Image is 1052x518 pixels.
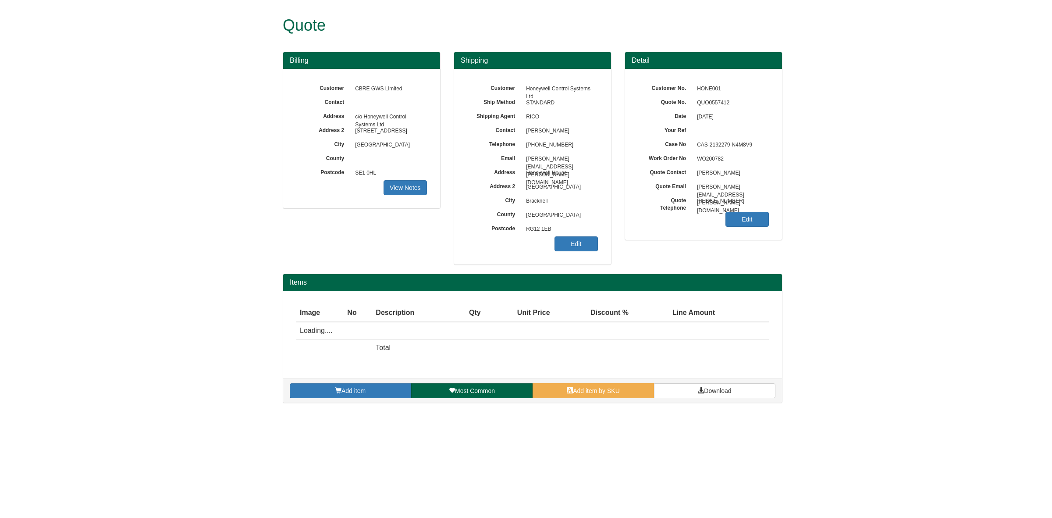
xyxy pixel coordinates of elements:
[522,82,598,96] span: Honeywell Control Systems Ltd
[704,387,731,394] span: Download
[351,124,427,138] span: [STREET_ADDRESS]
[384,180,427,195] a: View Notes
[455,387,495,394] span: Most Common
[693,180,769,194] span: [PERSON_NAME][EMAIL_ADDRESS][PERSON_NAME][DOMAIN_NAME]
[484,304,554,322] th: Unit Price
[522,138,598,152] span: [PHONE_NUMBER]
[467,194,522,204] label: City
[638,166,693,176] label: Quote Contact
[351,110,427,124] span: c/o Honeywell Control Systems Ltd
[638,180,693,190] label: Quote Email
[351,138,427,152] span: [GEOGRAPHIC_DATA]
[638,138,693,148] label: Case No
[341,387,366,394] span: Add item
[467,96,522,106] label: Ship Method
[296,166,351,176] label: Postcode
[290,57,434,64] h3: Billing
[467,110,522,120] label: Shipping Agent
[632,304,718,322] th: Line Amount
[296,152,351,162] label: County
[693,96,769,110] span: QUO0557412
[554,236,598,251] a: Edit
[522,222,598,236] span: RG12 1EB
[467,208,522,218] label: County
[522,180,598,194] span: [GEOGRAPHIC_DATA]
[296,96,351,106] label: Contact
[467,124,522,134] label: Contact
[283,17,750,34] h1: Quote
[522,110,598,124] span: RICO
[344,304,372,322] th: No
[467,166,522,176] label: Address
[467,152,522,162] label: Email
[638,152,693,162] label: Work Order No
[296,322,718,339] td: Loading....
[693,166,769,180] span: [PERSON_NAME]
[632,57,775,64] h3: Detail
[467,222,522,232] label: Postcode
[725,212,769,227] a: Edit
[372,339,451,357] td: Total
[638,82,693,92] label: Customer No.
[522,194,598,208] span: Bracknell
[296,124,351,134] label: Address 2
[554,304,633,322] th: Discount %
[461,57,604,64] h3: Shipping
[296,138,351,148] label: City
[573,387,620,394] span: Add item by SKU
[351,82,427,96] span: CBRE GWS Limited
[522,208,598,222] span: [GEOGRAPHIC_DATA]
[467,82,522,92] label: Customer
[296,110,351,120] label: Address
[693,82,769,96] span: HONE001
[372,304,451,322] th: Description
[522,96,598,110] span: STANDARD
[296,82,351,92] label: Customer
[638,96,693,106] label: Quote No.
[522,152,598,166] span: [PERSON_NAME][EMAIL_ADDRESS][PERSON_NAME][DOMAIN_NAME]
[693,110,769,124] span: [DATE]
[522,124,598,138] span: [PERSON_NAME]
[697,156,724,162] span: WO200782
[522,166,598,180] span: Honeywell House
[290,279,775,286] h2: Items
[693,194,769,208] span: [PHONE_NUMBER]
[638,124,693,134] label: Your Ref
[467,138,522,148] label: Telephone
[351,166,427,180] span: SE1 0HL
[638,110,693,120] label: Date
[638,194,693,212] label: Quote Telephone
[451,304,484,322] th: Qty
[467,180,522,190] label: Address 2
[693,138,769,152] span: CAS-2192279-N4M8V9
[296,304,344,322] th: Image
